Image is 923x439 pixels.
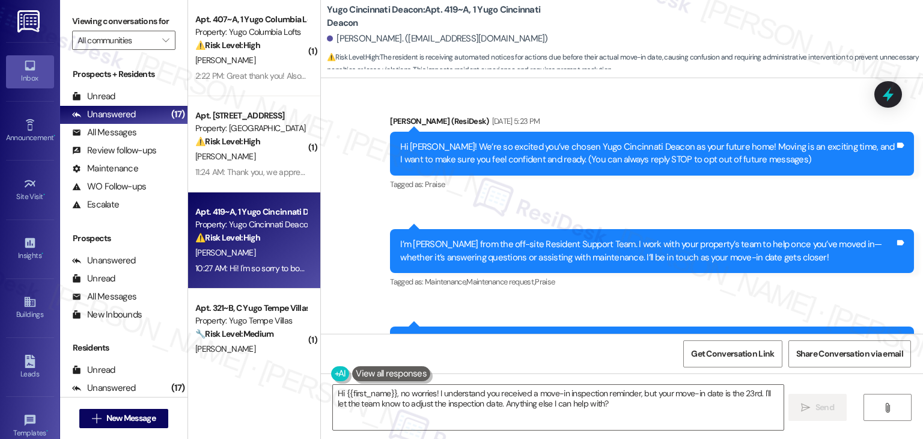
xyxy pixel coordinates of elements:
div: 11:24 AM: Thank you, we appreciate it. [195,167,324,177]
div: Property: Yugo Tempe Villas [195,315,306,327]
textarea: Hi {{first_name}}, no worries! I understand you received a move-in inspection reminder, but your ... [333,385,783,430]
span: • [53,132,55,140]
a: Site Visit • [6,174,54,206]
div: Unanswered [72,382,136,394]
div: Unread [72,90,115,103]
span: Get Conversation Link [691,348,774,360]
div: Unread [72,272,115,285]
button: Send [788,394,847,421]
div: (17) [168,105,187,124]
div: Apt. 407~A, 1 Yugo Columbia Lofts [195,13,306,26]
div: Apt. 321~B, C Yugo Tempe Villas [195,302,306,315]
div: [PERSON_NAME]. ([EMAIL_ADDRESS][DOMAIN_NAME]) [327,32,548,45]
div: Prospects [60,232,187,245]
div: Property: [GEOGRAPHIC_DATA] [195,122,306,135]
span: Maintenance request , [466,277,535,287]
div: New Inbounds [72,309,142,321]
button: Get Conversation Link [683,340,782,367]
span: • [43,191,45,199]
i:  [162,35,169,45]
strong: 🔧 Risk Level: Medium [195,328,273,339]
a: Leads [6,351,54,384]
div: Maintenance [72,162,138,175]
b: Yugo Cincinnati Deacon: Apt. 419~A, 1 Yugo Cincinnati Deacon [327,4,567,29]
strong: ⚠️ Risk Level: High [195,40,260,51]
strong: ⚠️ Risk Level: High [195,232,260,243]
div: Tagged as: [390,273,914,290]
strong: ⚠️ Risk Level: High [327,52,379,62]
div: All Messages [72,126,136,139]
span: • [46,427,48,435]
div: Tagged as: [390,176,914,193]
button: Share Conversation via email [788,340,911,367]
div: Residents [60,342,187,354]
input: All communities [78,31,156,50]
div: WO Follow-ups [72,180,146,193]
img: ResiDesk Logo [17,10,42,32]
div: Apt. [STREET_ADDRESS] [195,109,306,122]
div: Unanswered [72,108,136,121]
label: Viewing conversations for [72,12,175,31]
span: [PERSON_NAME] [195,343,255,354]
div: All Messages [72,290,136,303]
span: [PERSON_NAME] [195,55,255,66]
span: Praise [535,277,555,287]
div: Review follow-ups [72,144,156,157]
span: Praise [425,179,445,189]
i:  [92,414,101,423]
div: I’m [PERSON_NAME] from the off-site Resident Support Team. I work with your property’s team to he... [400,238,895,264]
div: Property: Yugo Columbia Lofts [195,26,306,38]
span: : The resident is receiving automated notices for actions due before their actual move-in date, c... [327,51,923,77]
a: Insights • [6,233,54,265]
div: Hi [PERSON_NAME]! We’re so excited you’ve chosen Yugo Cincinnati Deacon as your future home! Movi... [400,141,895,167]
span: • [41,250,43,258]
div: Property: Yugo Cincinnati Deacon [195,218,306,231]
button: New Message [79,409,168,428]
div: [PERSON_NAME] (ResiDesk) [390,115,914,132]
div: Unanswered [72,254,136,267]
div: [DATE] 5:23 PM [489,115,540,127]
span: Maintenance , [425,277,466,287]
span: Share Conversation via email [796,348,903,360]
strong: ⚠️ Risk Level: High [195,136,260,147]
a: Buildings [6,292,54,324]
span: New Message [106,412,156,425]
span: [PERSON_NAME] [195,247,255,258]
i:  [801,403,810,413]
span: Send [815,401,834,414]
div: Escalate [72,198,119,211]
div: Prospects + Residents [60,68,187,81]
div: Apt. 419~A, 1 Yugo Cincinnati Deacon [195,206,306,218]
i:  [883,403,892,413]
div: Unread [72,364,115,376]
a: Inbox [6,55,54,88]
div: (17) [168,379,187,398]
span: [PERSON_NAME] [195,151,255,162]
